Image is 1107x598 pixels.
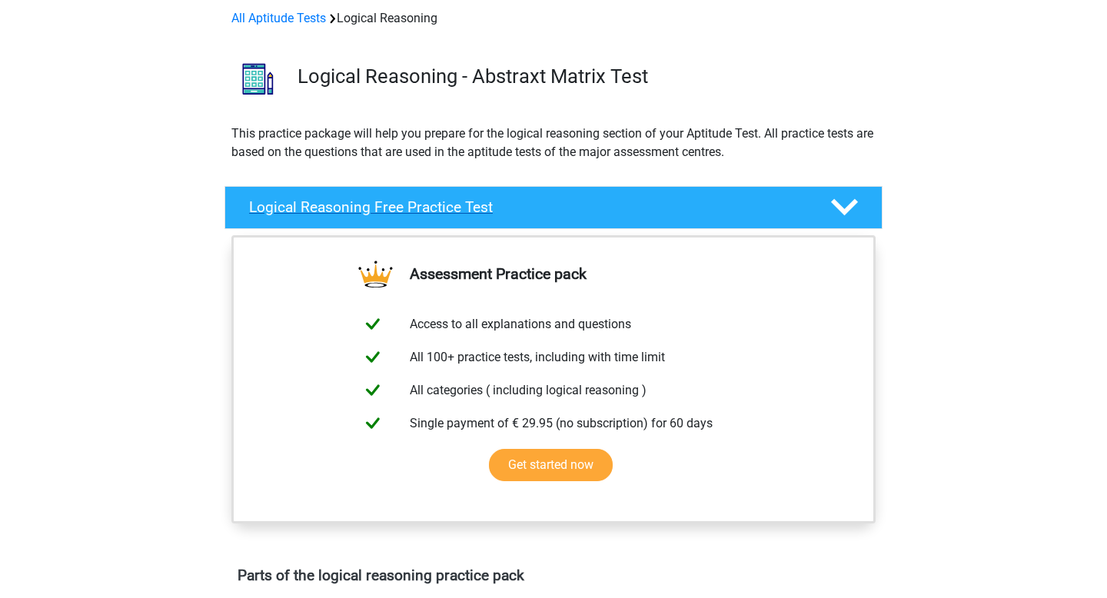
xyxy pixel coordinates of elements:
[225,9,882,28] div: Logical Reasoning
[489,449,613,481] a: Get started now
[231,11,326,25] a: All Aptitude Tests
[231,125,876,161] p: This practice package will help you prepare for the logical reasoning section of your Aptitude Te...
[298,65,870,88] h3: Logical Reasoning - Abstraxt Matrix Test
[249,198,806,216] h4: Logical Reasoning Free Practice Test
[218,186,889,229] a: Logical Reasoning Free Practice Test
[225,46,291,111] img: logical reasoning
[238,566,869,584] h4: Parts of the logical reasoning practice pack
